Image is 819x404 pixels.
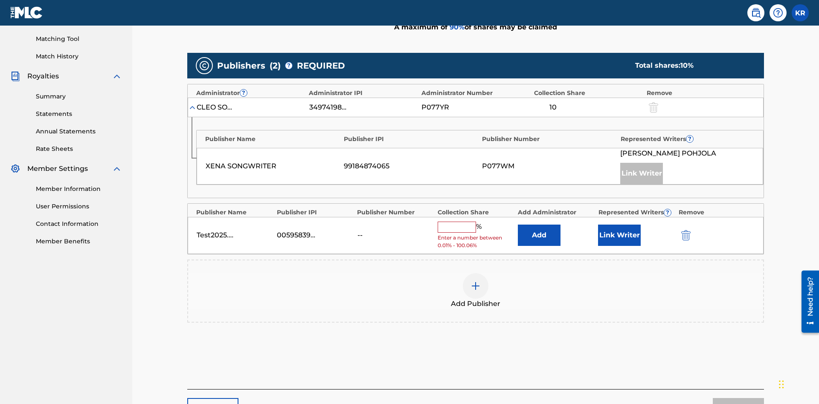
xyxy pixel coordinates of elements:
[199,61,209,71] img: publishers
[36,185,122,193] a: Member Information
[621,135,755,144] div: Represented Writers
[770,4,787,21] div: Help
[217,59,265,72] span: Publishers
[344,135,478,144] div: Publisher IPI
[681,230,691,240] img: 12a2ab48e56ec057fbd8.svg
[205,135,340,144] div: Publisher Name
[679,208,755,217] div: Remove
[482,161,616,171] div: P077WM
[620,148,716,159] span: [PERSON_NAME] POHJOLA
[635,61,747,71] div: Total shares:
[686,136,693,142] span: ?
[196,89,305,98] div: Administrator
[438,208,514,217] div: Collection Share
[421,89,530,98] div: Administrator Number
[36,237,122,246] a: Member Benefits
[36,219,122,228] a: Contact Information
[344,161,478,171] div: 99184874065
[277,208,353,217] div: Publisher IPI
[476,222,484,233] span: %
[36,52,122,61] a: Match History
[779,372,784,397] div: Drag
[36,110,122,118] a: Statements
[776,363,819,404] iframe: Chat Widget
[36,92,122,101] a: Summary
[534,89,642,98] div: Collection Share
[647,89,755,98] div: Remove
[357,208,433,217] div: Publisher Number
[27,164,88,174] span: Member Settings
[438,234,514,249] span: Enter a number between 0.01% - 100.06%
[270,59,281,72] span: ( 2 )
[285,62,292,69] span: ?
[10,71,20,81] img: Royalties
[36,35,122,43] a: Matching Tool
[751,8,761,18] img: search
[795,267,819,337] iframe: Resource Center
[450,23,465,31] span: 90 %
[112,164,122,174] img: expand
[206,161,340,171] div: XENA SONGWRITER
[240,89,247,96] span: ?
[112,71,122,81] img: expand
[518,225,561,246] button: Add
[36,202,122,211] a: User Permissions
[792,4,809,21] div: User Menu
[309,89,417,98] div: Administrator IPI
[451,299,500,309] span: Add Publisher
[27,71,59,81] span: Royalties
[470,281,481,291] img: add
[598,208,675,217] div: Represented Writers
[680,61,694,69] span: 10 %
[518,208,594,217] div: Add Administrator
[598,225,641,246] button: Link Writer
[747,4,764,21] a: Public Search
[664,209,671,216] span: ?
[773,8,783,18] img: help
[482,135,616,144] div: Publisher Number
[10,6,43,19] img: MLC Logo
[188,103,197,112] img: expand-cell-toggle
[36,127,122,136] a: Annual Statements
[196,208,273,217] div: Publisher Name
[297,59,345,72] span: REQUIRED
[36,144,122,153] a: Rate Sheets
[187,6,764,49] div: A maximum of of shares may be claimed
[10,164,20,174] img: Member Settings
